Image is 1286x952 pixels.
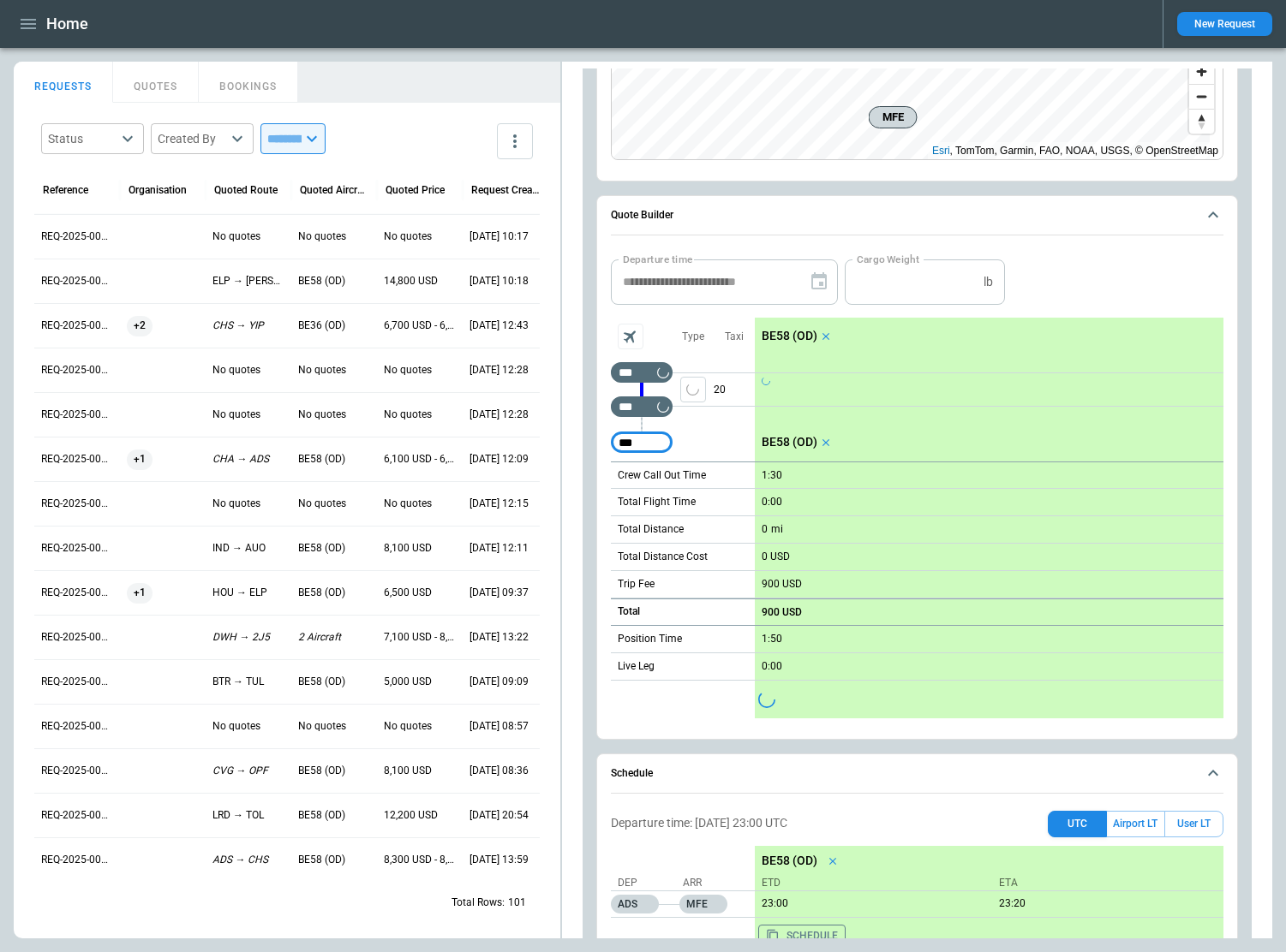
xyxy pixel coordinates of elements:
p: BTR → TUL [212,675,284,689]
p: Arr [683,876,743,890]
p: BE58 (OD) [298,586,370,600]
p: lb [984,275,993,289]
p: No quotes [384,229,456,244]
div: , TomTom, Garmin, FAO, NOAA, USGS, © OpenStreetMap [932,142,1218,159]
p: 10/05/2025 12:28 [470,363,541,378]
p: DWH → 2J5 [212,630,284,645]
p: No quotes [212,363,284,378]
label: Departure time [623,252,693,266]
button: REQUESTS [14,62,113,103]
p: IND → AUO [212,541,284,556]
p: 6,100 USD - 6,300 USD [384,452,456,467]
p: MFE [679,895,727,913]
p: ELP → ABE [212,274,284,289]
div: Organisation [129,184,187,196]
span: Aircraft selection [618,324,643,349]
p: REQ-2025-000323 [41,274,113,289]
p: REQ-2025-000321 [41,363,113,378]
div: Quoted Aircraft [300,184,368,196]
p: 900 USD [762,606,802,619]
p: Total Rows: [452,895,505,910]
p: 10/05/2025 12:28 [470,408,541,422]
p: BE58 (OD) [298,853,370,867]
p: No quotes [384,363,456,378]
p: 09/26/2025 09:09 [470,675,541,689]
p: 10/03/2025 12:11 [470,541,541,556]
p: ETD [762,876,986,890]
p: REQ-2025-000320 [41,408,113,422]
div: Too short [611,396,673,417]
button: Quote Builder [611,196,1223,235]
div: Request Created At (UTC-05:00) [471,184,540,196]
p: REQ-2025-000322 [41,318,113,333]
h6: Total [618,606,640,617]
p: No quotes [212,229,284,244]
p: No quotes [384,719,456,734]
p: No quotes [212,408,284,422]
p: 2 Aircraft [298,630,370,645]
a: Esri [932,145,950,157]
p: 6,700 USD - 6,800 USD [384,318,456,333]
p: mi [771,522,783,537]
p: HOU → ELP [212,586,284,600]
p: REQ-2025-000316 [41,586,113,600]
button: Zoom out [1189,84,1214,109]
p: REQ-2025-000310 [41,853,113,867]
h6: Quote Builder [611,210,673,221]
button: QUOTES [113,62,199,103]
p: 10/09/2025 [755,897,986,910]
p: BE58 (OD) [762,329,817,343]
p: 6,500 USD [384,586,456,600]
p: LRD → TOL [212,808,284,823]
div: Too short [611,362,673,383]
p: ADS → CHS [212,853,284,867]
label: Cargo Weight [857,252,919,266]
h1: Home [46,14,88,34]
p: Trip Fee [618,577,655,592]
p: BE58 (OD) [762,435,817,449]
p: 10/09/2025 10:17 [470,229,541,244]
p: 1:30 [762,469,782,482]
p: 10/03/2025 09:37 [470,586,541,600]
p: REQ-2025-000318 [41,497,113,511]
div: Too short [611,432,673,453]
p: REQ-2025-000317 [41,541,113,556]
div: Quote Builder [611,259,1223,718]
p: Total Flight Time [618,495,696,509]
p: REQ-2025-000315 [41,630,113,645]
button: User LT [1164,811,1223,837]
p: No quotes [384,497,456,511]
button: New Request [1177,12,1272,36]
p: REQ-2025-000314 [41,675,113,689]
p: Live Leg [618,659,655,674]
div: Created By [158,130,226,147]
p: 8,300 USD - 8,600 USD [384,853,456,867]
p: REQ-2025-000311 [41,808,113,823]
p: Total Distance Cost [618,550,708,564]
p: CHA → ADS [212,452,284,467]
p: 0 [762,523,768,536]
span: +2 [127,304,153,348]
button: Reset bearing to north [1189,109,1214,134]
p: 0:00 [762,496,782,509]
p: 09/25/2025 13:59 [470,853,541,867]
p: 09/26/2025 08:36 [470,764,541,778]
p: 12,200 USD [384,808,456,823]
p: 14,800 USD [384,274,456,289]
p: BE58 (OD) [298,675,370,689]
p: No quotes [298,497,370,511]
p: 10/05/2025 12:43 [470,318,541,333]
p: 10/07/2025 10:18 [470,274,541,289]
p: Departure time: [DATE] 23:00 UTC [611,816,787,830]
p: 1:50 [762,633,782,646]
p: No quotes [212,497,284,511]
p: Position Time [618,632,682,646]
p: No quotes [298,408,370,422]
p: 7,100 USD - 8,100 USD [384,630,456,645]
p: BE36 (OD) [298,318,370,333]
p: 10/05/2025 12:09 [470,452,541,467]
p: ADS [611,895,659,913]
p: 0 USD [762,550,790,563]
p: Crew Call Out Time [618,468,706,483]
p: No quotes [212,719,284,734]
